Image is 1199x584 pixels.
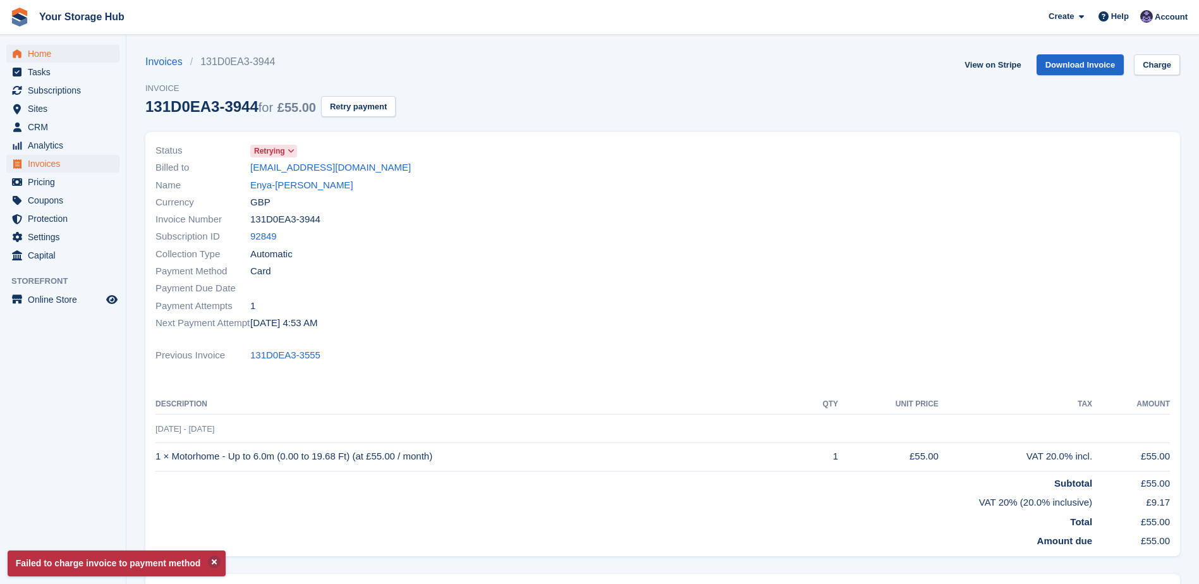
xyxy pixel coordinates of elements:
span: Billed to [155,161,250,175]
td: £55.00 [1092,529,1170,549]
strong: Total [1070,516,1092,527]
td: £9.17 [1092,490,1170,510]
span: Payment Attempts [155,299,250,313]
a: menu [6,246,119,264]
a: 92849 [250,229,277,244]
th: Tax [939,394,1092,415]
span: Invoices [28,155,104,173]
span: 1 [250,299,255,313]
span: Analytics [28,137,104,154]
th: Amount [1092,394,1170,415]
span: Next Payment Attempt [155,316,250,331]
th: Description [155,394,802,415]
span: Previous Invoice [155,348,250,363]
span: Subscription ID [155,229,250,244]
span: Status [155,143,250,158]
span: 131D0EA3-3944 [250,212,320,227]
span: Payment Method [155,264,250,279]
span: Subscriptions [28,82,104,99]
span: Card [250,264,271,279]
span: Retrying [254,145,285,157]
a: menu [6,210,119,228]
span: Storefront [11,275,126,288]
a: menu [6,63,119,81]
a: Download Invoice [1037,54,1124,75]
td: £55.00 [1092,471,1170,490]
strong: Subtotal [1054,478,1092,489]
button: Retry payment [321,96,396,117]
a: menu [6,45,119,63]
span: Home [28,45,104,63]
strong: Amount due [1037,535,1093,546]
span: Create [1049,10,1074,23]
nav: breadcrumbs [145,54,396,70]
a: 131D0EA3-3555 [250,348,320,363]
span: Help [1111,10,1129,23]
td: 1 [802,442,839,471]
span: Payment Due Date [155,281,250,296]
span: Collection Type [155,247,250,262]
a: View on Stripe [959,54,1026,75]
a: menu [6,291,119,308]
a: Retrying [250,143,297,158]
span: Automatic [250,247,293,262]
span: Invoice Number [155,212,250,227]
a: Enya-[PERSON_NAME] [250,178,353,193]
img: stora-icon-8386f47178a22dfd0bd8f6a31ec36ba5ce8667c1dd55bd0f319d3a0aa187defe.svg [10,8,29,27]
a: menu [6,118,119,136]
a: Preview store [104,292,119,307]
span: Settings [28,228,104,246]
a: menu [6,192,119,209]
span: £55.00 [277,100,316,114]
p: Failed to charge invoice to payment method [8,551,226,576]
span: CRM [28,118,104,136]
time: 2025-10-04 03:53:20 UTC [250,316,317,331]
a: menu [6,137,119,154]
td: 1 × Motorhome - Up to 6.0m (0.00 to 19.68 Ft) (at £55.00 / month) [155,442,802,471]
span: Currency [155,195,250,210]
span: Online Store [28,291,104,308]
a: menu [6,228,119,246]
span: for [259,100,273,114]
span: Capital [28,246,104,264]
a: menu [6,173,119,191]
span: [DATE] - [DATE] [155,424,214,434]
a: Charge [1134,54,1180,75]
span: Pricing [28,173,104,191]
td: £55.00 [1092,510,1170,530]
span: Sites [28,100,104,118]
a: [EMAIL_ADDRESS][DOMAIN_NAME] [250,161,411,175]
span: Tasks [28,63,104,81]
a: menu [6,100,119,118]
span: GBP [250,195,271,210]
td: £55.00 [838,442,939,471]
th: Unit Price [838,394,939,415]
a: Invoices [145,54,190,70]
td: VAT 20% (20.0% inclusive) [155,490,1092,510]
span: Name [155,178,250,193]
img: Liam Beddard [1140,10,1153,23]
span: Protection [28,210,104,228]
span: Coupons [28,192,104,209]
div: 131D0EA3-3944 [145,98,316,115]
th: QTY [802,394,839,415]
a: Your Storage Hub [34,6,130,27]
a: menu [6,155,119,173]
td: £55.00 [1092,442,1170,471]
a: menu [6,82,119,99]
div: VAT 20.0% incl. [939,449,1092,464]
span: Invoice [145,82,396,95]
span: Account [1155,11,1188,23]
